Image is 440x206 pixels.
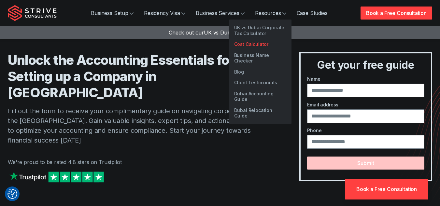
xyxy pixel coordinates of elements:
[169,29,271,36] a: Check out ourUK vs Dubai Tax Calculator
[229,88,291,105] a: Dubai Accounting Guide
[345,179,428,199] a: Book a Free Consultation
[8,52,273,101] h1: Unlock the Accounting Essentials for Setting up a Company in [GEOGRAPHIC_DATA]
[303,59,428,72] h3: Get your free guide
[229,77,291,88] a: Client Testimonials
[291,7,333,20] a: Case Studies
[307,76,424,82] label: Name
[7,189,17,199] button: Consent Preferences
[8,106,273,145] p: Fill out the form to receive your complimentary guide on navigating corporation tax in the [GEOGR...
[307,157,424,170] button: Submit
[7,189,17,199] img: Revisit consent button
[204,29,271,36] span: UK vs Dubai Tax Calculator
[191,7,250,20] a: Business Services
[8,170,106,184] img: Strive on Trustpilot
[86,7,139,20] a: Business Setup
[229,22,291,39] a: UK vs Dubai Corporate Tax Calculator
[229,39,291,50] a: Cost Calculator
[8,158,273,166] p: We're proud to be rated 4.8 stars on Trustpilot
[229,66,291,77] a: Blog
[361,7,432,20] a: Book a Free Consultation
[307,127,424,134] label: Phone
[229,50,291,66] a: Business Name Checker
[250,7,291,20] a: Resources
[8,5,57,21] img: Strive Consultants
[229,105,291,121] a: Dubai Relocation Guide
[139,7,191,20] a: Residency Visa
[307,101,424,108] label: Email address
